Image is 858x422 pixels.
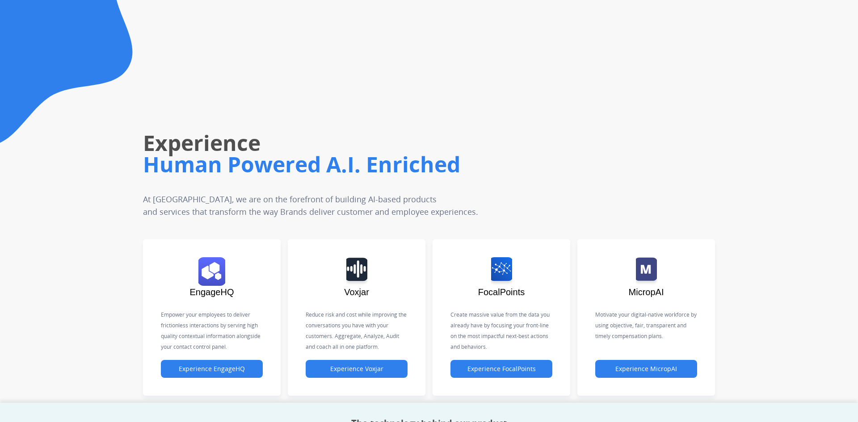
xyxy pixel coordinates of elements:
button: Experience FocalPoints [450,360,552,378]
span: Voxjar [344,287,369,297]
button: Experience EngageHQ [161,360,263,378]
span: FocalPoints [478,287,525,297]
img: logo [198,257,225,286]
p: Reduce risk and cost while improving the conversations you have with your customers. Aggregate, A... [306,309,408,352]
button: Experience MicropAI [595,360,697,378]
a: Experience EngageHQ [161,365,263,373]
img: logo [491,257,512,286]
p: At [GEOGRAPHIC_DATA], we are on the forefront of building AI-based products and services that tra... [143,193,548,218]
a: Experience MicropAI [595,365,697,373]
a: Experience Voxjar [306,365,408,373]
h1: Human Powered A.I. Enriched [143,150,606,179]
img: logo [346,257,367,286]
p: Motivate your digital-native workforce by using objective, fair, transparent and timely compensat... [595,309,697,342]
p: Create massive value from the data you already have by focusing your front-line on the most impac... [450,309,552,352]
button: Experience Voxjar [306,360,408,378]
img: logo [636,257,657,286]
span: EngageHQ [190,287,234,297]
h1: Experience [143,129,606,157]
span: MicropAI [629,287,664,297]
p: Empower your employees to deliver frictionless interactions by serving high quality contextual in... [161,309,263,352]
a: Experience FocalPoints [450,365,552,373]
